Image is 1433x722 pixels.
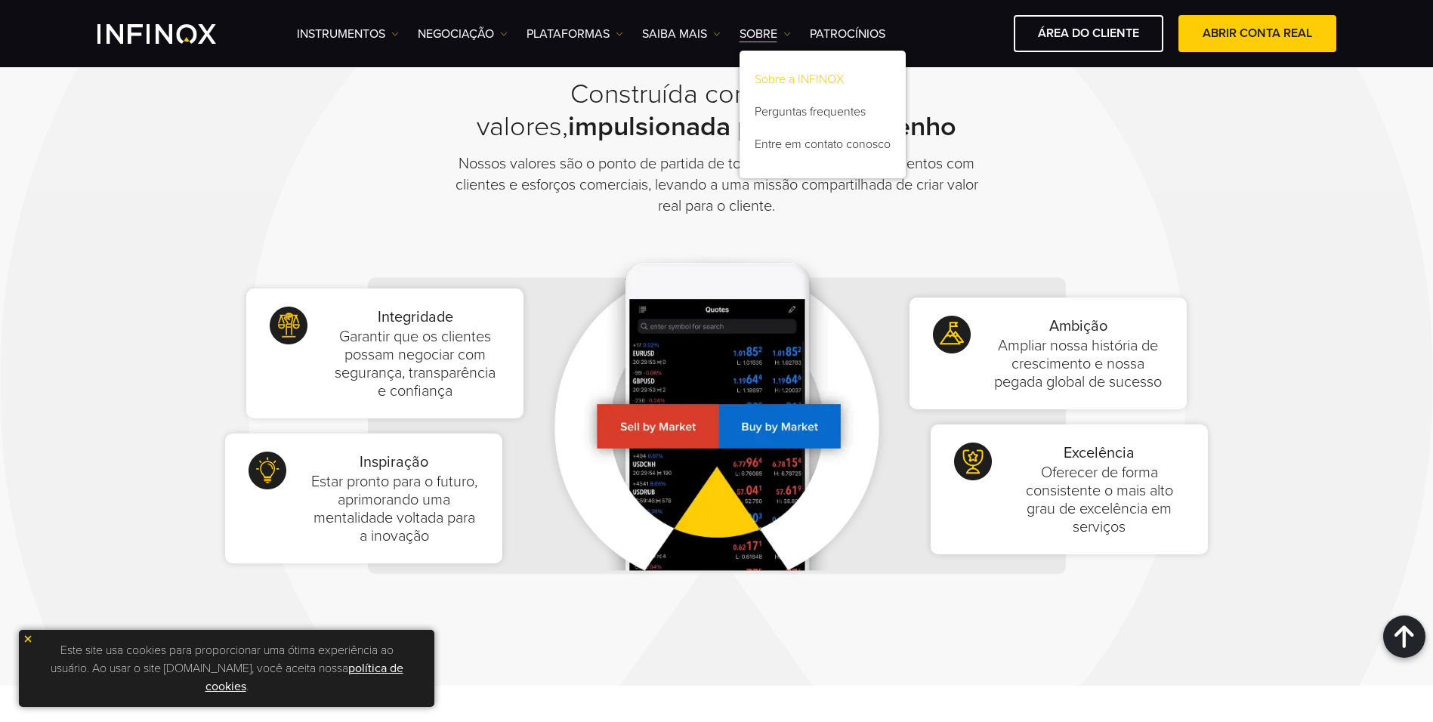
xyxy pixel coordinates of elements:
[1015,443,1184,464] p: Excelência
[23,634,33,644] img: yellow close icon
[1178,15,1336,52] a: ABRIR CONTA REAL
[26,637,427,699] p: Este site usa cookies para proporcionar uma ótima experiência ao usuário. Ao usar o site [DOMAIN_...
[740,131,906,163] a: Entre em contato conosco
[740,98,906,131] a: Perguntas frequentes
[642,25,721,43] a: Saiba mais
[740,66,906,98] a: Sobre a INFINOX
[330,307,500,328] p: Integridade
[309,473,479,545] p: Estar pronto para o futuro, aprimorando uma mentalidade voltada para a inovação
[330,328,500,400] p: Garantir que os clientes possam negociar com segurança, transparência e confiança
[1014,15,1163,52] a: ÁREA DO CLIENTE
[452,79,981,143] h2: Construída com base em valores,
[418,25,508,43] a: NEGOCIAÇÃO
[527,25,623,43] a: PLATAFORMAS
[810,25,885,43] a: Patrocínios
[1015,464,1184,536] p: Oferecer de forma consistente o mais alto grau de excelência em serviços
[309,452,479,473] p: Inspiração
[740,25,791,43] a: SOBRE
[97,24,252,44] a: INFINOX Logo
[993,337,1163,391] p: Ampliar nossa história de crescimento e nossa pegada global de sucesso
[993,316,1163,337] p: Ambição
[568,110,956,143] strong: impulsionada pelo desempenho
[452,153,981,217] p: Nossos valores são o ponto de partida de todos os nossos relacionamentos com clientes e esforços ...
[297,25,399,43] a: Instrumentos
